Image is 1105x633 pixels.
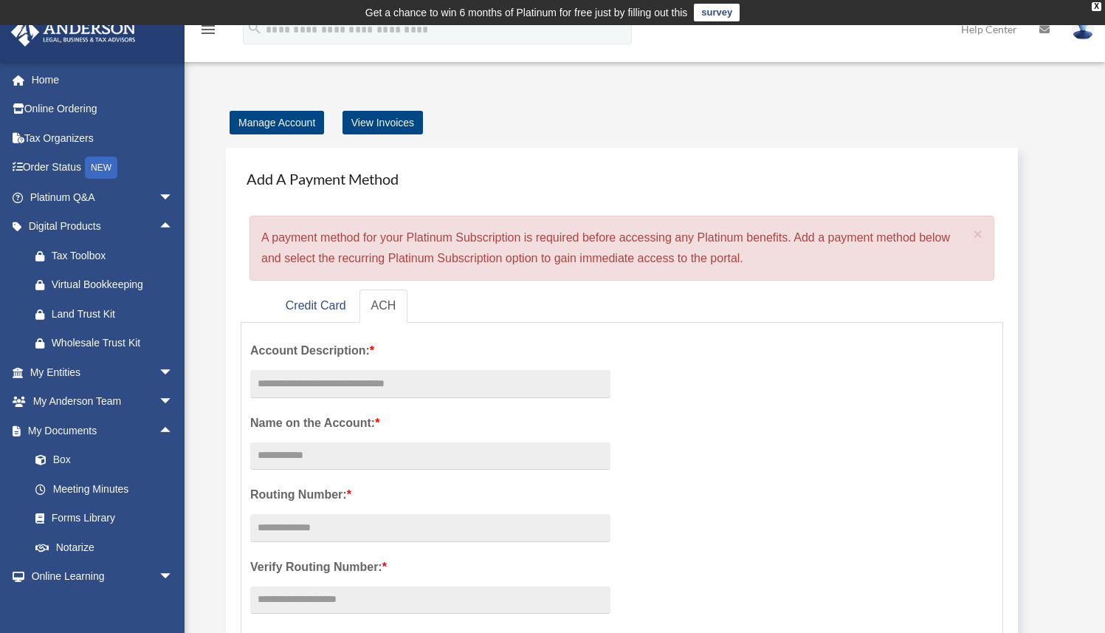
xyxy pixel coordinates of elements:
img: User Pic [1072,18,1094,40]
a: Online Learningarrow_drop_down [10,562,196,592]
a: Meeting Minutes [21,474,196,504]
div: Get a chance to win 6 months of Platinum for free just by filling out this [365,4,688,21]
i: menu [199,21,217,38]
a: My Documentsarrow_drop_up [10,416,196,445]
label: Account Description: [250,341,610,361]
label: Routing Number: [250,485,610,505]
a: Credit Card [274,290,358,323]
div: close [1092,2,1101,11]
img: Anderson Advisors Platinum Portal [7,18,140,47]
a: Order StatusNEW [10,153,196,183]
a: My Anderson Teamarrow_drop_down [10,387,196,417]
a: Tax Organizers [10,123,196,153]
span: arrow_drop_down [159,182,188,213]
a: Online Ordering [10,95,196,124]
h4: Add A Payment Method [241,162,1003,195]
div: Land Trust Kit [52,305,177,324]
div: Wholesale Trust Kit [52,334,177,352]
label: Verify Routing Number: [250,557,610,578]
a: Platinum Q&Aarrow_drop_down [10,182,196,212]
a: My Entitiesarrow_drop_down [10,357,196,387]
span: arrow_drop_down [159,357,188,388]
i: search [247,20,263,36]
a: Tax Toolbox [21,241,196,270]
span: arrow_drop_down [159,562,188,592]
a: Notarize [21,533,196,562]
a: Box [21,445,196,475]
a: Land Trust Kit [21,299,196,329]
a: Wholesale Trust Kit [21,329,196,358]
label: Name on the Account: [250,413,610,434]
button: Close [974,226,983,242]
a: Home [10,65,196,95]
a: View Invoices [342,111,423,134]
span: arrow_drop_up [159,416,188,446]
span: arrow_drop_down [159,387,188,417]
a: Virtual Bookkeeping [21,270,196,300]
span: arrow_drop_up [159,212,188,242]
a: Digital Productsarrow_drop_up [10,212,196,242]
a: Manage Account [230,111,324,134]
div: Tax Toolbox [52,247,177,265]
div: NEW [85,157,117,179]
a: ACH [359,290,408,323]
span: × [974,225,983,242]
div: Virtual Bookkeeping [52,276,177,294]
div: A payment method for your Platinum Subscription is required before accessing any Platinum benefit... [249,216,994,281]
a: menu [199,26,217,38]
a: Forms Library [21,504,196,533]
a: survey [694,4,740,21]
